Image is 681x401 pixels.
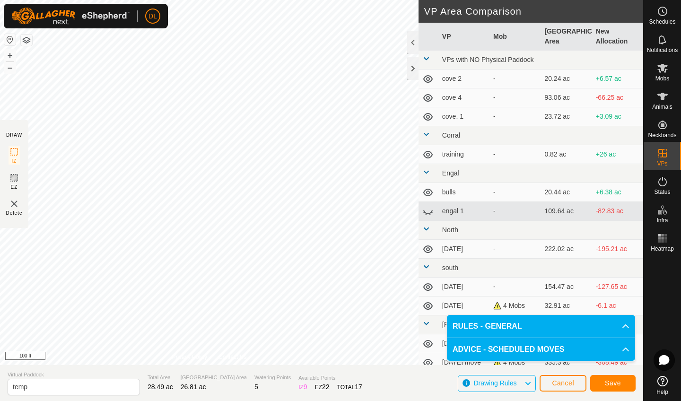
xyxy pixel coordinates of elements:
td: bulls [438,183,489,202]
span: 26.81 ac [181,383,206,391]
td: [DATE] move [438,334,489,353]
span: Watering Points [254,374,291,382]
td: 23.72 ac [541,107,592,126]
span: Infra [656,218,668,223]
td: cove. 1 [438,107,489,126]
td: +6.38 ac [592,183,643,202]
td: +26 ac [592,145,643,164]
td: engal 1 [438,202,489,221]
span: Delete [6,209,23,217]
div: EZ [315,382,330,392]
button: + [4,50,16,61]
th: New Allocation [592,23,643,51]
td: -66.25 ac [592,88,643,107]
td: 109.64 ac [541,202,592,221]
span: Heatmap [651,246,674,252]
div: 4 Mobs [493,301,537,311]
td: +6.57 ac [592,70,643,88]
div: TOTAL [337,382,362,392]
span: Mobs [655,76,669,81]
span: DL [148,11,157,21]
td: cove 2 [438,70,489,88]
td: 154.47 ac [541,278,592,296]
span: Total Area [148,374,173,382]
span: south [442,264,458,271]
button: Cancel [540,375,586,392]
td: [DATE] [438,240,489,259]
p-accordion-header: ADVICE - SCHEDULED MOVES [447,338,635,361]
td: 20.24 ac [541,70,592,88]
span: Virtual Paddock [8,371,140,379]
td: 32.91 ac [541,296,592,315]
span: ADVICE - SCHEDULED MOVES [453,344,564,355]
div: - [493,282,537,292]
div: DRAW [6,131,22,139]
span: Drawing Rules [473,379,516,387]
div: - [493,244,537,254]
td: -6.1 ac [592,296,643,315]
button: Save [590,375,636,392]
div: IZ [298,382,307,392]
td: 222.02 ac [541,240,592,259]
a: Help [644,372,681,399]
th: VP [438,23,489,51]
td: [DATE] [438,296,489,315]
div: - [493,93,537,103]
span: Save [605,379,621,387]
button: Map Layers [21,35,32,46]
div: - [493,187,537,197]
th: Mob [489,23,541,51]
td: -127.65 ac [592,278,643,296]
button: – [4,62,16,73]
a: Privacy Policy [172,353,207,361]
img: Gallagher Logo [11,8,130,25]
span: Corral [442,131,460,139]
span: IZ [12,157,17,165]
p-accordion-header: RULES - GENERAL [447,315,635,338]
span: 17 [355,383,362,391]
span: RULES - GENERAL [453,321,522,332]
th: [GEOGRAPHIC_DATA] Area [541,23,592,51]
span: Schedules [649,19,675,25]
span: 5 [254,383,258,391]
span: 22 [322,383,330,391]
span: [GEOGRAPHIC_DATA] Area [181,374,247,382]
div: - [493,206,537,216]
td: -195.21 ac [592,240,643,259]
td: [DATE] [438,278,489,296]
td: 20.44 ac [541,183,592,202]
span: 28.49 ac [148,383,173,391]
td: 0.82 ac [541,145,592,164]
span: Animals [652,104,672,110]
span: VPs [657,161,667,166]
td: [DATE] move [438,353,489,372]
td: -82.83 ac [592,202,643,221]
td: cove 4 [438,88,489,107]
div: - [493,149,537,159]
td: 335.3 ac [541,353,592,372]
button: Reset Map [4,34,16,45]
img: VP [9,198,20,209]
h2: VP Area Comparison [424,6,643,17]
div: - [493,112,537,122]
td: -308.49 ac [592,353,643,372]
span: Neckbands [648,132,676,138]
span: 9 [304,383,307,391]
span: Status [654,189,670,195]
span: EZ [11,183,18,191]
span: Notifications [647,47,678,53]
div: - [493,74,537,84]
td: 93.06 ac [541,88,592,107]
td: +3.09 ac [592,107,643,126]
span: [PERSON_NAME] [442,321,497,328]
span: VPs with NO Physical Paddock [442,56,534,63]
span: North [442,226,458,234]
div: 4 Mobs [493,357,537,367]
span: Cancel [552,379,574,387]
td: training [438,145,489,164]
a: Contact Us [218,353,246,361]
span: Engal [442,169,459,177]
span: Available Points [298,374,362,382]
span: Help [656,389,668,395]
